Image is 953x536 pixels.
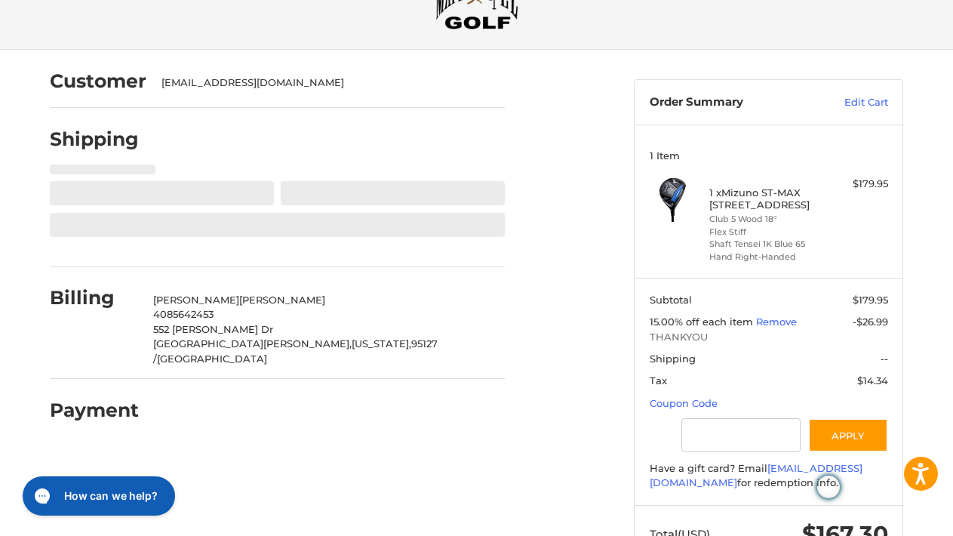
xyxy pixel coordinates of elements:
[153,308,214,320] span: 4085642453
[681,418,801,452] input: Gift Certificate or Coupon Code
[828,495,953,536] iframe: Google Customer Reviews
[756,316,797,328] a: Remove
[352,337,411,350] span: [US_STATE],
[50,399,139,422] h2: Payment
[709,251,825,263] li: Hand Right-Handed
[650,330,888,345] span: THANKYOU
[650,461,888,491] div: Have a gift card? Email for redemption info.
[853,294,888,306] span: $179.95
[881,353,888,365] span: --
[650,316,756,328] span: 15.00% off each item
[153,337,438,365] span: 95127 /
[709,238,825,251] li: Shaft Tensei 1K Blue 65
[15,471,180,521] iframe: Gorgias live chat messenger
[153,323,273,335] span: 552 [PERSON_NAME] Dr
[157,353,267,365] span: [GEOGRAPHIC_DATA]
[650,374,667,387] span: Tax
[812,95,888,110] a: Edit Cart
[239,294,325,306] span: [PERSON_NAME]
[650,149,888,162] h3: 1 Item
[161,75,490,91] div: [EMAIL_ADDRESS][DOMAIN_NAME]
[153,337,352,350] span: [GEOGRAPHIC_DATA][PERSON_NAME],
[650,397,718,409] a: Coupon Code
[709,186,825,211] h4: 1 x Mizuno ST-MAX [STREET_ADDRESS]
[153,294,239,306] span: [PERSON_NAME]
[650,353,696,365] span: Shipping
[50,69,146,93] h2: Customer
[853,316,888,328] span: -$26.99
[808,418,888,452] button: Apply
[828,177,888,192] div: $179.95
[709,213,825,226] li: Club 5 Wood 18°
[857,374,888,387] span: $14.34
[50,286,138,310] h2: Billing
[650,294,692,306] span: Subtotal
[709,226,825,239] li: Flex Stiff
[50,128,139,151] h2: Shipping
[650,95,812,110] h3: Order Summary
